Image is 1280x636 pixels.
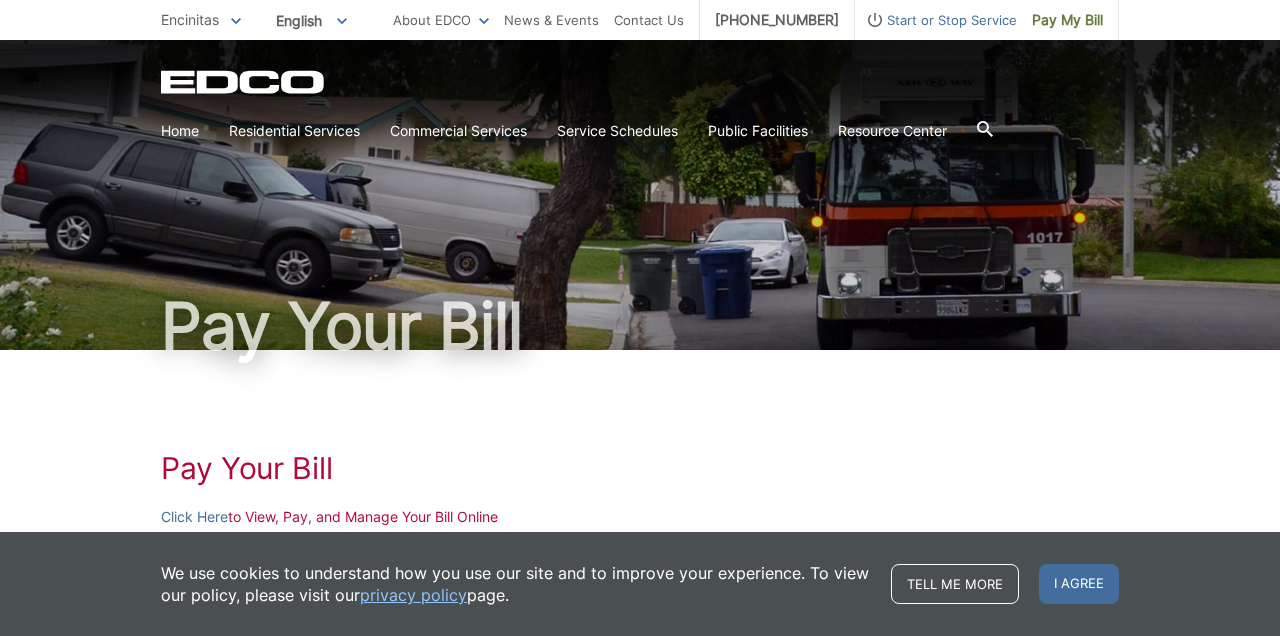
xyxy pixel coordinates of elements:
[1039,564,1119,604] span: I agree
[708,120,808,142] a: Public Facilities
[161,11,219,28] span: Encinitas
[229,120,360,142] a: Residential Services
[161,294,1119,358] h1: Pay Your Bill
[838,120,947,142] a: Resource Center
[891,564,1019,604] a: Tell me more
[161,70,327,94] a: EDCD logo. Return to the homepage.
[161,450,1119,486] h1: Pay Your Bill
[360,584,467,606] a: privacy policy
[161,506,228,528] a: Click Here
[161,506,1119,528] p: to View, Pay, and Manage Your Bill Online
[557,120,678,142] a: Service Schedules
[614,9,684,31] a: Contact Us
[161,562,871,606] p: We use cookies to understand how you use our site and to improve your experience. To view our pol...
[393,9,489,31] a: About EDCO
[504,9,599,31] a: News & Events
[390,120,527,142] a: Commercial Services
[261,4,362,37] span: English
[1032,9,1103,31] span: Pay My Bill
[161,120,199,142] a: Home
